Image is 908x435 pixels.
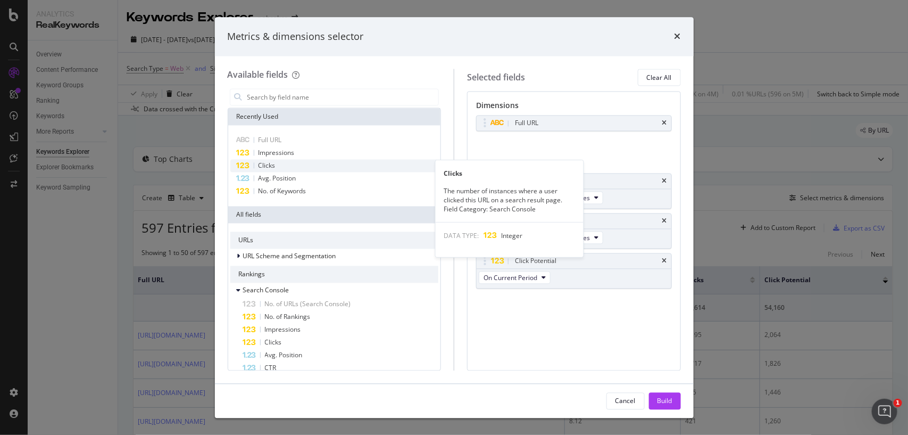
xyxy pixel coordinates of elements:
span: No. of Rankings [265,313,311,322]
div: Dimensions [476,101,672,116]
div: Clicks [435,169,583,178]
div: Cancel [615,396,636,405]
div: times [662,178,667,185]
input: Search by field name [246,89,439,105]
div: The number of instances where a user clicked this URL on a search result page. Field Category: Se... [435,186,583,214]
div: Click Potential [515,256,556,267]
span: CTR [265,364,277,373]
div: Rankings [230,266,439,283]
div: Click PotentialtimesOn Current Period [476,253,672,289]
button: Build [649,392,681,409]
div: URLs [230,232,439,249]
span: On Current Period [484,273,537,282]
span: URL Scheme and Segmentation [243,252,336,261]
span: Clicks [265,338,282,347]
div: modal [215,17,694,418]
span: Avg. Position [259,174,296,183]
span: No. of URLs (Search Console) [265,300,351,309]
span: Clicks [259,161,276,170]
div: times [662,258,667,265]
span: Avg. Position [265,351,303,360]
div: Available fields [228,69,288,81]
div: Metrics [476,159,672,174]
div: Clear All [647,73,672,82]
span: 1 [894,399,902,407]
span: No. of Keywords [259,187,306,196]
button: Cancel [606,392,645,409]
span: Search Console [243,286,289,295]
div: Metrics & dimensions selector [228,30,364,44]
div: Selected fields [467,71,525,84]
div: times [662,218,667,225]
button: On Current Period [479,272,551,284]
button: Clear All [638,69,681,86]
span: Full URL [259,136,282,145]
span: DATA TYPE: [444,231,479,240]
div: times [674,30,681,44]
span: Impressions [259,149,295,158]
div: Build [657,396,672,405]
div: All fields [228,207,441,224]
span: Integer [501,231,522,240]
span: Impressions [265,325,301,334]
div: Full URL [515,118,538,129]
div: Recently Used [228,109,441,126]
iframe: Intercom live chat [872,399,897,424]
div: times [662,120,667,127]
div: Full URLtimes [476,116,672,132]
